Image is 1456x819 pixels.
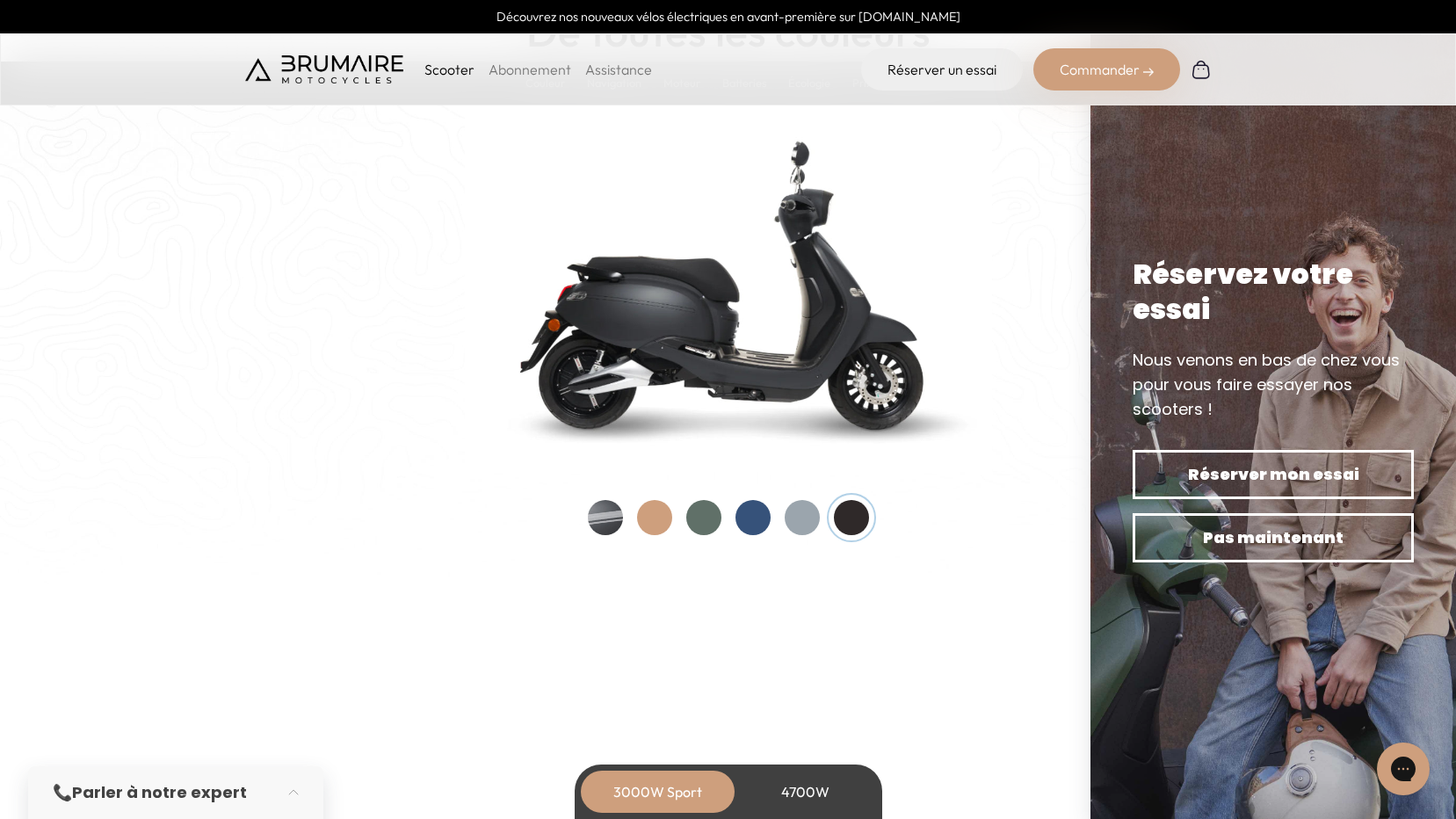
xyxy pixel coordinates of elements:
img: right-arrow-2.png [1143,67,1154,77]
a: Assistance [585,61,652,78]
a: Abonnement [489,61,571,78]
div: Commander [1033,48,1180,91]
div: 4700W [735,771,876,813]
a: Réserver un essai [861,48,1023,91]
img: Brumaire Motocycles [245,55,403,83]
p: Scooter [424,59,474,80]
iframe: Gorgias live chat messenger [1368,736,1438,801]
img: Panier [1191,59,1212,80]
div: 3000W Sport [588,771,728,813]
